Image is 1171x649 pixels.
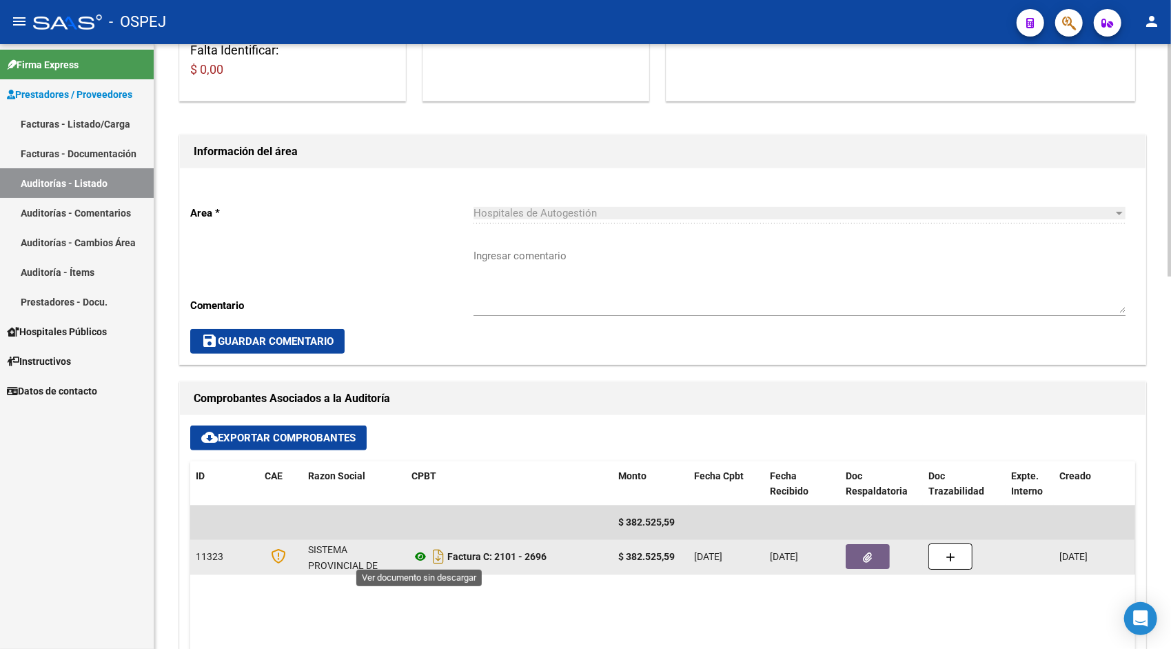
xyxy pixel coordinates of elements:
[196,551,223,562] span: 11323
[11,13,28,30] mat-icon: menu
[190,426,367,450] button: Exportar Comprobantes
[618,470,646,481] span: Monto
[201,335,334,348] span: Guardar Comentario
[618,551,675,562] strong: $ 382.525,59
[1124,602,1157,635] div: Open Intercom Messenger
[265,470,283,481] span: CAE
[1059,470,1091,481] span: Creado
[694,551,722,562] span: [DATE]
[928,470,984,497] span: Doc Trazabilidad
[429,546,447,568] i: Descargar documento
[694,470,744,481] span: Fecha Cpbt
[840,461,923,507] datatable-header-cell: Doc Respaldatoria
[201,432,356,444] span: Exportar Comprobantes
[194,141,1132,163] h1: Información del área
[201,429,218,446] mat-icon: cloud_download
[474,207,597,219] span: Hospitales de Autogestión
[1054,461,1150,507] datatable-header-cell: Creado
[308,542,400,589] div: SISTEMA PROVINCIAL DE SALUD
[196,470,205,481] span: ID
[190,329,345,354] button: Guardar Comentario
[7,324,107,339] span: Hospitales Públicos
[1006,461,1054,507] datatable-header-cell: Expte. Interno
[7,57,79,72] span: Firma Express
[770,551,798,562] span: [DATE]
[7,354,71,369] span: Instructivos
[303,461,406,507] datatable-header-cell: Razon Social
[411,470,436,481] span: CPBT
[1011,470,1043,497] span: Expte. Interno
[201,332,218,349] mat-icon: save
[618,517,675,528] span: $ 382.525,59
[190,461,259,507] datatable-header-cell: ID
[7,383,97,399] span: Datos de contacto
[259,461,303,507] datatable-header-cell: CAE
[190,41,395,79] h3: Falta Identificar:
[7,87,132,102] span: Prestadores / Proveedores
[190,206,474,221] p: Area *
[1059,551,1088,562] span: [DATE]
[613,461,689,507] datatable-header-cell: Monto
[109,7,166,37] span: - OSPEJ
[764,461,840,507] datatable-header-cell: Fecha Recibido
[846,470,908,497] span: Doc Respaldatoria
[406,461,613,507] datatable-header-cell: CPBT
[308,470,365,481] span: Razon Social
[689,461,764,507] datatable-header-cell: Fecha Cpbt
[190,298,474,313] p: Comentario
[447,551,547,562] strong: Factura C: 2101 - 2696
[194,388,1132,410] h1: Comprobantes Asociados a la Auditoría
[770,470,808,497] span: Fecha Recibido
[923,461,1006,507] datatable-header-cell: Doc Trazabilidad
[1143,13,1160,30] mat-icon: person
[190,62,223,77] span: $ 0,00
